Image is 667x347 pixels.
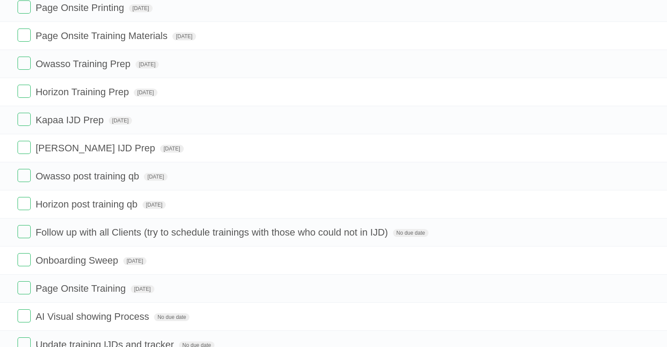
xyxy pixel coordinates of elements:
[134,89,157,97] span: [DATE]
[136,61,159,68] span: [DATE]
[144,173,168,181] span: [DATE]
[18,0,31,14] label: Done
[18,281,31,294] label: Done
[18,85,31,98] label: Done
[18,253,31,266] label: Done
[36,86,131,97] span: Horizon Training Prep
[36,199,139,210] span: Horizon post training qb
[36,255,120,266] span: Onboarding Sweep
[154,313,189,321] span: No due date
[36,143,157,154] span: [PERSON_NAME] IJD Prep
[131,285,154,293] span: [DATE]
[36,283,128,294] span: Page Onsite Training
[129,4,153,12] span: [DATE]
[172,32,196,40] span: [DATE]
[393,229,428,237] span: No due date
[18,113,31,126] label: Done
[18,57,31,70] label: Done
[36,171,141,182] span: Owasso post training qb
[36,227,390,238] span: Follow up with all Clients (try to schedule trainings with those who could not in IJD)
[123,257,147,265] span: [DATE]
[36,114,106,125] span: Kapaa IJD Prep
[18,29,31,42] label: Done
[18,169,31,182] label: Done
[36,58,132,69] span: Owasso Training Prep
[36,311,151,322] span: AI Visual showing Process
[143,201,166,209] span: [DATE]
[160,145,184,153] span: [DATE]
[36,2,126,13] span: Page Onsite Printing
[18,197,31,210] label: Done
[18,225,31,238] label: Done
[18,141,31,154] label: Done
[109,117,132,125] span: [DATE]
[36,30,170,41] span: Page Onsite Training Materials
[18,309,31,322] label: Done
